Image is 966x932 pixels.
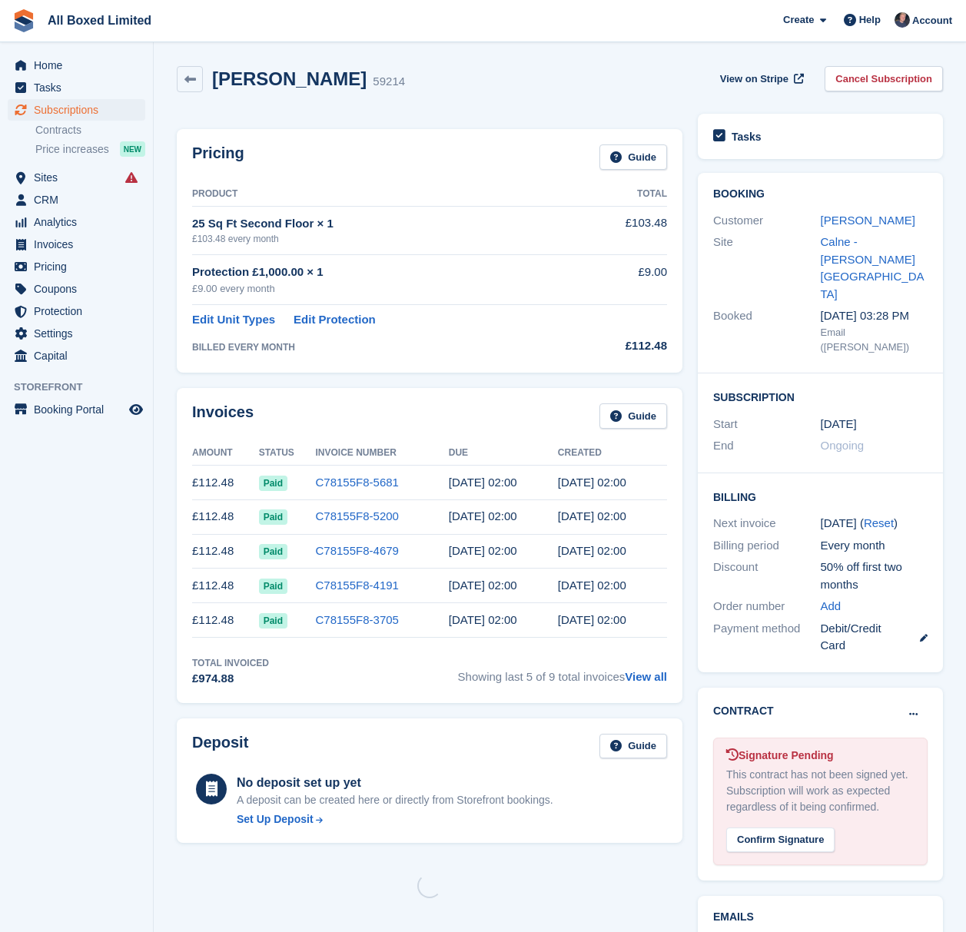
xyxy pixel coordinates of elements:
[192,441,259,466] th: Amount
[713,559,821,593] div: Discount
[34,167,126,188] span: Sites
[713,389,928,404] h2: Subscription
[713,437,821,455] div: End
[34,323,126,344] span: Settings
[895,12,910,28] img: Dan Goss
[713,911,928,924] h2: Emails
[8,345,145,366] a: menu
[449,544,517,557] time: 2025-05-31 01:00:00 UTC
[192,499,259,534] td: £112.48
[8,167,145,188] a: menu
[259,441,316,466] th: Status
[713,537,821,555] div: Billing period
[625,670,667,683] a: View all
[34,399,126,420] span: Booking Portal
[316,509,399,522] a: C78155F8-5200
[192,603,259,638] td: £112.48
[237,811,553,828] a: Set Up Deposit
[732,130,762,144] h2: Tasks
[458,656,667,688] span: Showing last 5 of 9 total invoices
[713,489,928,504] h2: Billing
[192,670,269,688] div: £974.88
[192,232,579,246] div: £103.48 every month
[579,255,667,305] td: £9.00
[316,579,399,592] a: C78155F8-4191
[821,515,928,532] div: [DATE] ( )
[821,559,928,593] div: 50% off first two months
[449,613,517,626] time: 2025-03-31 01:00:00 UTC
[821,325,928,355] div: Email ([PERSON_NAME])
[125,171,138,184] i: Smart entry sync failures have occurred
[316,441,449,466] th: Invoice Number
[821,598,842,615] a: Add
[714,66,807,91] a: View on Stripe
[192,215,579,233] div: 25 Sq Ft Second Floor × 1
[8,256,145,277] a: menu
[726,767,915,815] div: This contract has not been signed yet. Subscription will work as expected regardless of it being ...
[259,579,287,594] span: Paid
[212,68,367,89] h2: [PERSON_NAME]
[316,544,399,557] a: C78155F8-4679
[713,416,821,433] div: Start
[34,77,126,98] span: Tasks
[825,66,943,91] a: Cancel Subscription
[237,811,314,828] div: Set Up Deposit
[192,340,579,354] div: BILLED EVERY MONTH
[237,792,553,808] p: A deposit can be created here or directly from Storefront bookings.
[726,824,835,837] a: Confirm Signature
[912,13,952,28] span: Account
[859,12,881,28] span: Help
[821,620,928,655] div: Debit/Credit Card
[373,73,405,91] div: 59214
[579,182,667,207] th: Total
[127,400,145,419] a: Preview store
[713,188,928,201] h2: Booking
[713,515,821,532] div: Next invoice
[41,8,158,33] a: All Boxed Limited
[192,311,275,329] a: Edit Unit Types
[8,300,145,322] a: menu
[449,476,517,489] time: 2025-07-31 01:00:00 UTC
[192,534,259,569] td: £112.48
[821,307,928,325] div: [DATE] 03:28 PM
[713,703,774,719] h2: Contract
[864,516,894,529] a: Reset
[8,99,145,121] a: menu
[713,234,821,303] div: Site
[120,141,145,157] div: NEW
[34,189,126,211] span: CRM
[192,403,254,429] h2: Invoices
[8,278,145,300] a: menu
[316,476,399,489] a: C78155F8-5681
[726,828,835,853] div: Confirm Signature
[259,476,287,491] span: Paid
[192,144,244,170] h2: Pricing
[294,311,376,329] a: Edit Protection
[34,99,126,121] span: Subscriptions
[821,537,928,555] div: Every month
[8,323,145,344] a: menu
[558,579,626,592] time: 2025-04-30 01:00:15 UTC
[720,71,788,87] span: View on Stripe
[8,234,145,255] a: menu
[558,476,626,489] time: 2025-07-30 01:00:19 UTC
[34,278,126,300] span: Coupons
[599,144,667,170] a: Guide
[34,211,126,233] span: Analytics
[713,598,821,615] div: Order number
[34,256,126,277] span: Pricing
[558,441,667,466] th: Created
[449,509,517,522] time: 2025-07-01 01:00:00 UTC
[34,345,126,366] span: Capital
[14,380,153,395] span: Storefront
[821,439,865,452] span: Ongoing
[8,399,145,420] a: menu
[192,264,579,281] div: Protection £1,000.00 × 1
[34,300,126,322] span: Protection
[259,613,287,629] span: Paid
[713,307,821,355] div: Booked
[783,12,814,28] span: Create
[713,620,821,655] div: Payment method
[599,403,667,429] a: Guide
[8,55,145,76] a: menu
